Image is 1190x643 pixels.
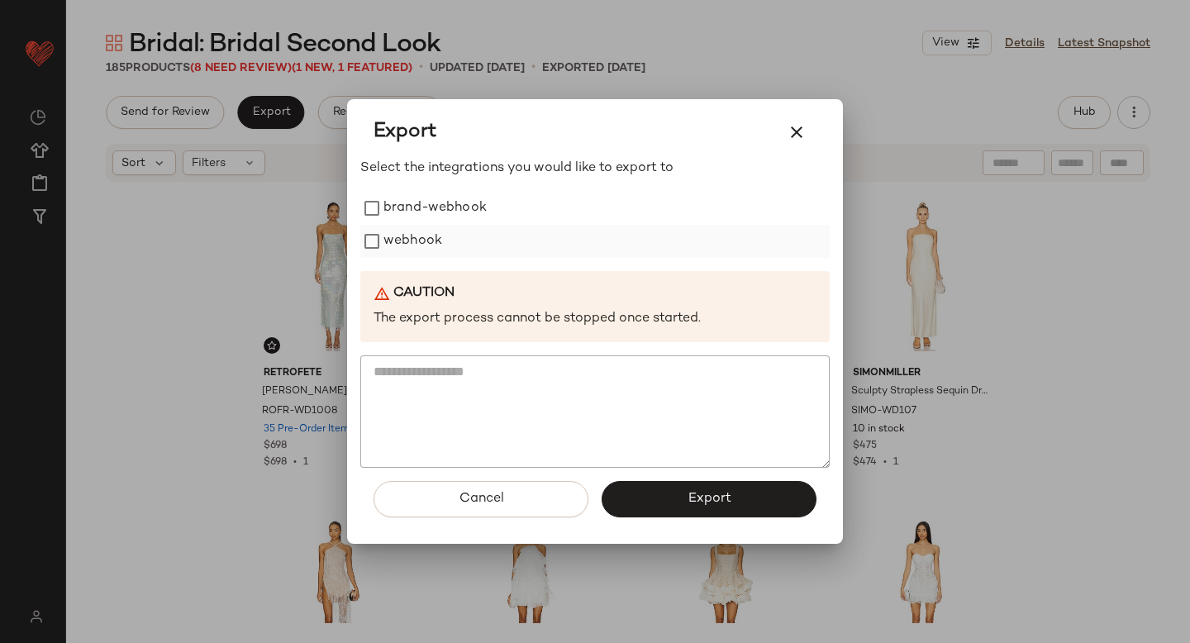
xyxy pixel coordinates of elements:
[393,284,455,303] b: Caution
[360,159,830,179] p: Select the integrations you would like to export to
[687,491,731,507] span: Export
[383,225,442,258] label: webhook
[602,481,816,517] button: Export
[383,192,487,225] label: brand-webhook
[374,310,816,329] p: The export process cannot be stopped once started.
[458,491,503,507] span: Cancel
[374,481,588,517] button: Cancel
[374,119,436,145] span: Export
